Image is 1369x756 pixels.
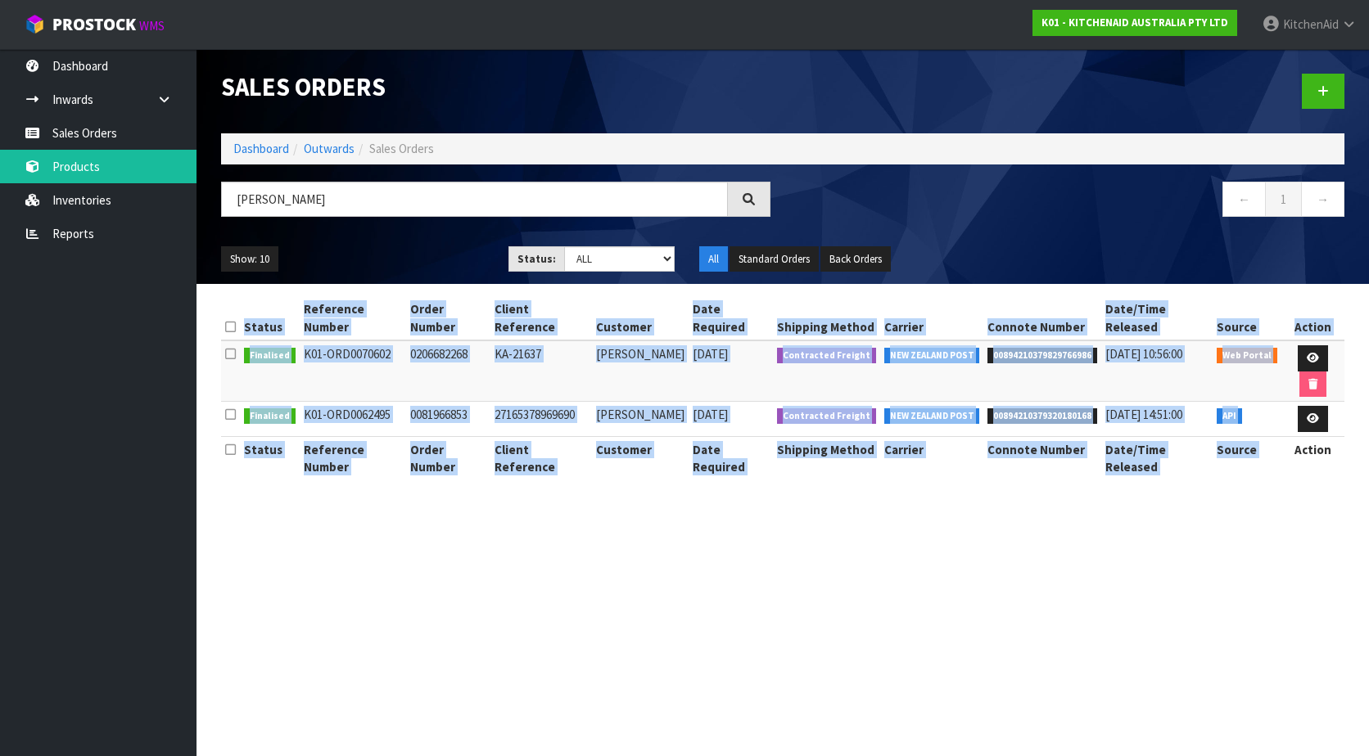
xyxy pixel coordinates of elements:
[820,246,891,272] button: Back Orders
[300,436,406,479] th: Reference Number
[240,436,300,479] th: Status
[369,141,434,156] span: Sales Orders
[406,436,490,479] th: Order Number
[490,296,593,340] th: Client Reference
[983,296,1101,340] th: Connote Number
[795,182,1344,222] nav: Page navigation
[592,436,689,479] th: Customer
[730,246,819,272] button: Standard Orders
[240,296,300,340] th: Status
[773,436,880,479] th: Shipping Method
[1213,436,1281,479] th: Source
[406,402,490,437] td: 0081966853
[699,246,728,272] button: All
[983,436,1101,479] th: Connote Number
[777,408,876,425] span: Contracted Freight
[406,296,490,340] th: Order Number
[880,436,984,479] th: Carrier
[1105,346,1182,362] span: [DATE] 10:56:00
[1281,296,1344,340] th: Action
[1213,296,1281,340] th: Source
[1283,16,1339,32] span: KitchenAid
[52,14,136,35] span: ProStock
[244,348,296,364] span: Finalised
[1101,296,1213,340] th: Date/Time Released
[884,408,980,425] span: NEW ZEALAND POST
[1301,182,1344,217] a: →
[693,346,728,362] span: [DATE]
[244,408,296,425] span: Finalised
[689,296,773,340] th: Date Required
[1041,16,1228,29] strong: K01 - KITCHENAID AUSTRALIA PTY LTD
[490,340,593,402] td: KA-21637
[300,402,406,437] td: K01-ORD0062495
[300,296,406,340] th: Reference Number
[221,182,728,217] input: Search sales orders
[592,340,689,402] td: [PERSON_NAME]
[689,436,773,479] th: Date Required
[1217,408,1242,425] span: API
[1105,407,1182,422] span: [DATE] 14:51:00
[221,246,278,272] button: Show: 10
[221,74,770,101] h1: Sales Orders
[592,402,689,437] td: [PERSON_NAME]
[592,296,689,340] th: Customer
[304,141,355,156] a: Outwards
[1281,436,1344,479] th: Action
[25,14,45,34] img: cube-alt.png
[693,407,728,422] span: [DATE]
[1217,348,1277,364] span: Web Portal
[987,408,1097,425] span: 00894210379320180168
[139,18,165,34] small: WMS
[490,402,593,437] td: 27165378969690
[773,296,880,340] th: Shipping Method
[517,252,556,266] strong: Status:
[777,348,876,364] span: Contracted Freight
[406,340,490,402] td: 0206682268
[1265,182,1302,217] a: 1
[490,436,593,479] th: Client Reference
[300,340,406,402] td: K01-ORD0070602
[880,296,984,340] th: Carrier
[1101,436,1213,479] th: Date/Time Released
[1222,182,1266,217] a: ←
[987,348,1097,364] span: 00894210379829766986
[884,348,980,364] span: NEW ZEALAND POST
[233,141,289,156] a: Dashboard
